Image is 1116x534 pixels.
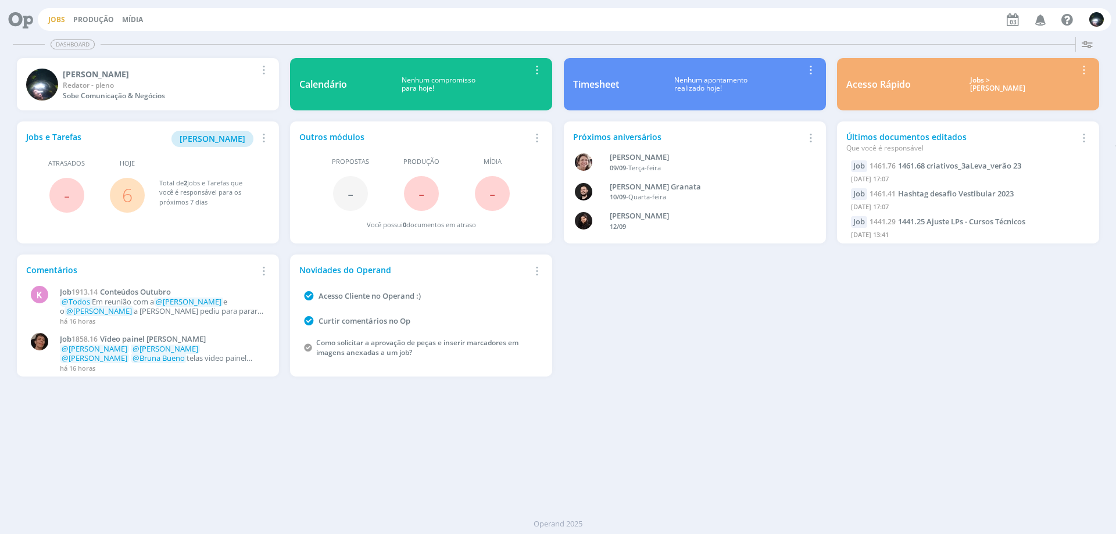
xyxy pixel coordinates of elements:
[51,40,95,49] span: Dashboard
[367,220,476,230] div: Você possui documentos em atraso
[898,188,1014,199] span: Hashtag desafio Vestibular 2023
[489,181,495,206] span: -
[319,291,421,301] a: Acesso Cliente no Operand :)
[316,338,518,357] a: Como solicitar a aprovação de peças e inserir marcadores em imagens anexadas a um job?
[628,163,661,172] span: Terça-feira
[26,264,256,276] div: Comentários
[73,15,114,24] a: Produção
[347,76,530,93] div: Nenhum compromisso para hoje!
[564,58,826,110] a: TimesheetNenhum apontamentorealizado hoje!
[575,153,592,171] img: A
[573,131,803,143] div: Próximos aniversários
[48,159,85,169] span: Atrasados
[348,181,353,206] span: -
[60,317,95,325] span: há 16 horas
[870,188,1014,199] a: 1461.41Hashtag desafio Vestibular 2023
[898,216,1025,227] span: 1441.25 Ajuste LPs - Cursos Técnicos
[184,178,187,187] span: 2
[610,210,798,222] div: Luana da Silva de Andrade
[610,222,626,231] span: 12/09
[133,353,185,363] span: @Bruna Bueno
[575,183,592,200] img: B
[851,188,867,200] div: Job
[898,160,1021,171] span: 1461.68 criativos_3aLeva_verão 23
[870,217,896,227] span: 1441.29
[119,15,146,24] button: Mídia
[610,163,626,172] span: 09/09
[70,15,117,24] button: Produção
[45,15,69,24] button: Jobs
[870,161,896,171] span: 1461.76
[17,58,279,110] a: G[PERSON_NAME]Redator - plenoSobe Comunicação & Negócios
[870,189,896,199] span: 1461.41
[62,343,127,354] span: @[PERSON_NAME]
[851,216,867,228] div: Job
[63,91,256,101] div: Sobe Comunicação & Negócios
[610,152,798,163] div: Aline Beatriz Jackisch
[71,334,98,344] span: 1858.16
[63,80,256,91] div: Redator - pleno
[851,172,1085,189] div: [DATE] 17:07
[26,131,256,147] div: Jobs e Tarefas
[610,192,626,201] span: 10/09
[1089,9,1104,30] button: G
[133,343,198,354] span: @[PERSON_NAME]
[851,200,1085,217] div: [DATE] 17:07
[870,216,1025,227] a: 1441.291441.25 Ajuste LPs - Cursos Técnicos
[610,181,798,193] div: Bruno Corralo Granata
[60,288,263,297] a: Job1913.14Conteúdos Outubro
[71,287,98,297] span: 1913.14
[63,68,256,80] div: Giovanni Zacchini
[180,133,245,144] span: [PERSON_NAME]
[159,178,258,207] div: Total de Jobs e Tarefas que você é responsável para os próximos 7 dias
[66,306,132,316] span: @[PERSON_NAME]
[419,181,424,206] span: -
[60,335,263,344] a: Job1858.16Vídeo painel [PERSON_NAME]
[628,192,666,201] span: Quarta-feira
[403,220,406,229] span: 0
[120,159,135,169] span: Hoje
[870,160,1021,171] a: 1461.761461.68 criativos_3aLeva_verão 23
[171,132,253,144] a: [PERSON_NAME]
[403,157,439,167] span: Produção
[171,131,253,147] button: [PERSON_NAME]
[920,76,1076,93] div: Jobs > [PERSON_NAME]
[619,76,803,93] div: Nenhum apontamento realizado hoje!
[60,364,95,372] span: há 16 horas
[62,353,127,363] span: @[PERSON_NAME]
[846,131,1076,153] div: Últimos documentos editados
[100,334,206,344] span: Vídeo painel Galvão Costa
[332,157,369,167] span: Propostas
[60,298,263,316] p: Em reunião com a e o a [PERSON_NAME] pediu para parar essa frente
[575,212,592,230] img: L
[31,333,48,350] img: P
[846,77,911,91] div: Acesso Rápido
[48,15,65,24] a: Jobs
[122,15,143,24] a: Mídia
[299,77,347,91] div: Calendário
[31,286,48,303] div: K
[1089,12,1104,27] img: G
[156,296,221,307] span: @[PERSON_NAME]
[122,182,133,207] a: 6
[851,160,867,172] div: Job
[319,316,410,326] a: Curtir comentários no Op
[610,192,798,202] div: -
[846,143,1076,153] div: Que você é responsável
[851,228,1085,245] div: [DATE] 13:41
[484,157,502,167] span: Mídia
[64,182,70,207] span: -
[299,264,530,276] div: Novidades do Operand
[100,286,171,297] span: Conteúdos Outubro
[573,77,619,91] div: Timesheet
[610,163,798,173] div: -
[26,69,58,101] img: G
[60,345,263,363] p: telas video painel alteradas
[299,131,530,143] div: Outros módulos
[62,296,90,307] span: @Todos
